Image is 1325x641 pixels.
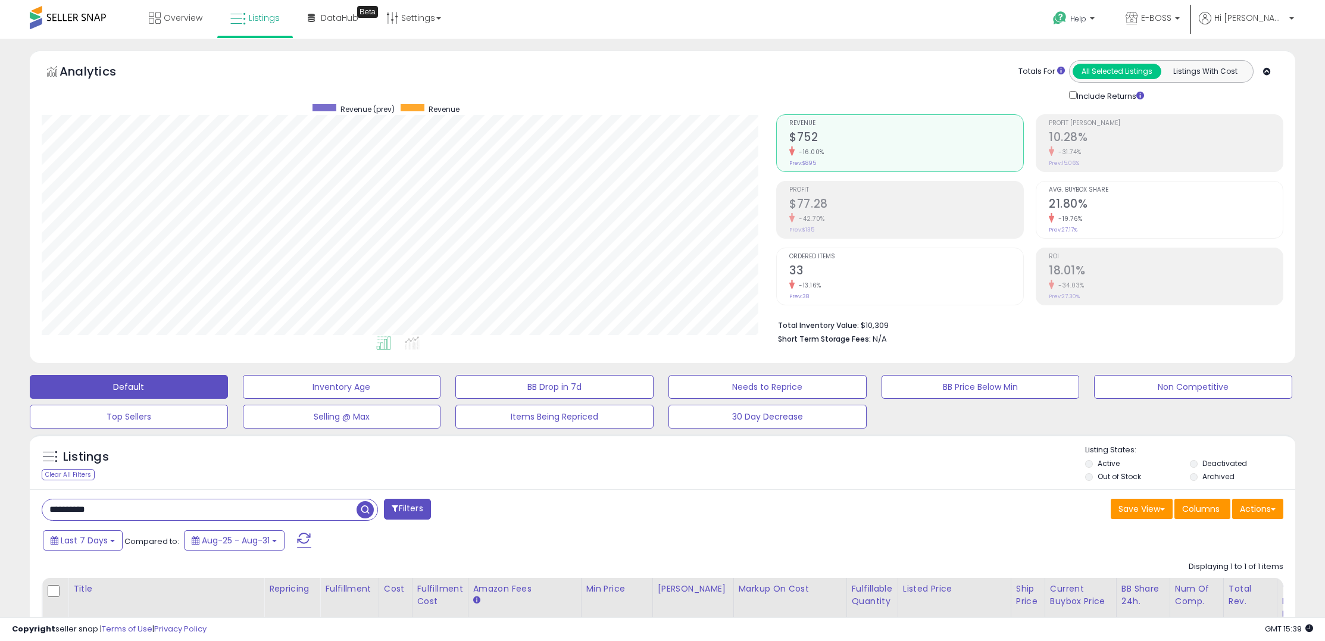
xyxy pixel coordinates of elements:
[658,583,729,595] div: [PERSON_NAME]
[789,197,1023,213] h2: $77.28
[1049,226,1077,233] small: Prev: 27.17%
[154,623,207,634] a: Privacy Policy
[1049,120,1283,127] span: Profit [PERSON_NAME]
[325,583,373,595] div: Fulfillment
[269,583,315,595] div: Repricing
[795,214,825,223] small: -42.70%
[30,375,228,399] button: Default
[1052,11,1067,26] i: Get Help
[321,12,358,24] span: DataHub
[789,130,1023,146] h2: $752
[1214,12,1286,24] span: Hi [PERSON_NAME]
[164,12,202,24] span: Overview
[42,469,95,480] div: Clear All Filters
[1161,64,1249,79] button: Listings With Cost
[1018,66,1065,77] div: Totals For
[1073,64,1161,79] button: All Selected Listings
[789,187,1023,193] span: Profit
[1043,2,1107,39] a: Help
[417,583,463,608] div: Fulfillment Cost
[789,254,1023,260] span: Ordered Items
[61,534,108,546] span: Last 7 Days
[1049,160,1079,167] small: Prev: 15.06%
[586,583,648,595] div: Min Price
[12,623,55,634] strong: Copyright
[1175,583,1218,608] div: Num of Comp.
[789,293,809,300] small: Prev: 38
[733,578,846,625] th: The percentage added to the cost of goods (COGS) that forms the calculator for Min & Max prices.
[384,583,407,595] div: Cost
[73,583,259,595] div: Title
[1049,293,1080,300] small: Prev: 27.30%
[739,583,842,595] div: Markup on Cost
[1202,471,1235,481] label: Archived
[1016,583,1040,608] div: Ship Price
[1229,583,1272,608] div: Total Rev.
[668,405,867,429] button: 30 Day Decrease
[1049,197,1283,213] h2: 21.80%
[789,226,814,233] small: Prev: $135
[30,405,228,429] button: Top Sellers
[1265,623,1313,634] span: 2025-09-8 15:39 GMT
[778,317,1274,332] li: $10,309
[852,583,893,608] div: Fulfillable Quantity
[1098,458,1120,468] label: Active
[429,104,460,114] span: Revenue
[384,499,430,520] button: Filters
[882,375,1080,399] button: BB Price Below Min
[1141,12,1171,24] span: E-BOSS
[1049,264,1283,280] h2: 18.01%
[1085,445,1296,456] p: Listing States:
[1232,499,1283,519] button: Actions
[102,623,152,634] a: Terms of Use
[243,375,441,399] button: Inventory Age
[1054,148,1082,157] small: -31.74%
[1060,89,1158,102] div: Include Returns
[455,405,654,429] button: Items Being Repriced
[778,334,871,344] b: Short Term Storage Fees:
[1182,503,1220,515] span: Columns
[202,534,270,546] span: Aug-25 - Aug-31
[249,12,280,24] span: Listings
[668,375,867,399] button: Needs to Reprice
[1189,561,1283,573] div: Displaying 1 to 1 of 1 items
[1094,375,1292,399] button: Non Competitive
[357,6,378,18] div: Tooltip anchor
[1049,130,1283,146] h2: 10.28%
[873,333,887,345] span: N/A
[778,320,859,330] b: Total Inventory Value:
[789,160,816,167] small: Prev: $895
[340,104,395,114] span: Revenue (prev)
[1098,471,1141,481] label: Out of Stock
[1070,14,1086,24] span: Help
[789,120,1023,127] span: Revenue
[903,583,1006,595] div: Listed Price
[1202,458,1247,468] label: Deactivated
[1282,583,1315,620] div: Total Rev. Diff.
[789,264,1023,280] h2: 33
[1050,583,1111,608] div: Current Buybox Price
[795,281,821,290] small: -13.16%
[1054,281,1085,290] small: -34.03%
[63,449,109,465] h5: Listings
[455,375,654,399] button: BB Drop in 7d
[184,530,285,551] button: Aug-25 - Aug-31
[1199,12,1294,39] a: Hi [PERSON_NAME]
[473,583,576,595] div: Amazon Fees
[1174,499,1230,519] button: Columns
[1049,187,1283,193] span: Avg. Buybox Share
[1049,254,1283,260] span: ROI
[1054,214,1083,223] small: -19.76%
[243,405,441,429] button: Selling @ Max
[795,148,824,157] small: -16.00%
[473,595,480,606] small: Amazon Fees.
[1121,583,1165,608] div: BB Share 24h.
[1111,499,1173,519] button: Save View
[124,536,179,547] span: Compared to:
[60,63,139,83] h5: Analytics
[43,530,123,551] button: Last 7 Days
[12,624,207,635] div: seller snap | |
